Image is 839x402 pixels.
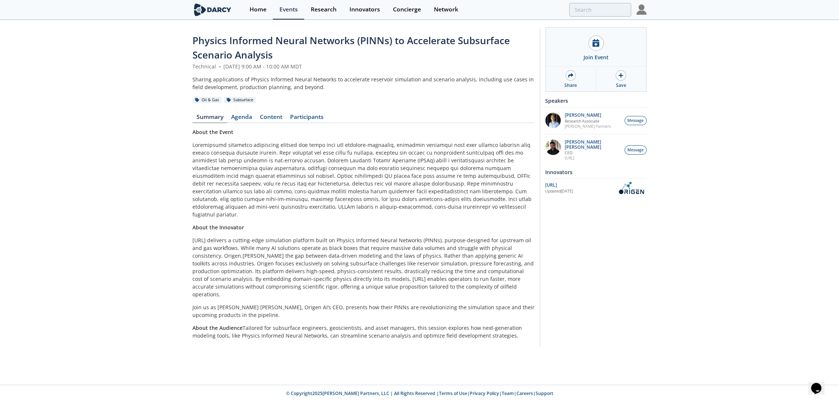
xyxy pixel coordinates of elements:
div: Concierge [393,7,421,13]
button: Message [624,116,647,125]
p: [PERSON_NAME] Partners [565,124,611,129]
a: [URL] Updated[DATE] OriGen.AI [545,181,647,194]
strong: About the Audience [192,324,243,331]
a: Participants [286,114,327,123]
p: Tailored for subsurface engineers, geoscientists, and asset managers, this session explores how n... [192,324,535,339]
a: Careers [516,390,533,396]
span: Message [627,147,644,153]
img: 20112e9a-1f67-404a-878c-a26f1c79f5da [545,140,561,155]
div: Oil & Gas [192,97,222,103]
strong: About the Event [192,128,233,135]
p: Research Associate [565,119,611,124]
div: Save [616,82,626,89]
a: Privacy Policy [470,390,499,396]
p: [PERSON_NAME] [565,113,611,118]
div: Network [434,7,458,13]
p: [PERSON_NAME] [PERSON_NAME] [565,140,621,150]
a: Summary [192,114,227,123]
iframe: chat widget [808,373,832,395]
p: Join us as [PERSON_NAME] [PERSON_NAME], Origen AI’s CEO, presents how their PINNs are revolutioni... [192,303,535,319]
img: Profile [636,4,647,15]
span: Message [627,118,644,124]
div: Technical [DATE] 9:00 AM - 10:00 AM MDT [192,63,535,70]
div: Updated [DATE] [545,188,616,194]
a: Content [256,114,286,123]
div: [URL] [545,182,616,188]
p: [URL] [565,155,621,161]
div: Speakers [545,94,647,107]
img: 1EXUV5ipS3aUf9wnAL7U [545,113,561,128]
div: Innovators [545,166,647,179]
strong: About the Innovator [192,224,244,231]
div: Sharing applications of Physics Informed Neural Networks to accelerate reservoir simulation and s... [192,75,535,91]
span: Physics Informed Neural Networks (PINNs) to Accelerate Subsurface Scenario Analysis [192,34,510,61]
a: Team [502,390,514,396]
div: Research [310,7,336,13]
div: Events [279,7,297,13]
span: • [217,63,222,70]
a: Agenda [227,114,256,123]
p: [URL] delivers a cutting-edge simulation platform built on Physics Informed Neural Networks (PINN... [192,236,535,298]
div: Subsurface [224,97,256,103]
p: © Copyright 2025 [PERSON_NAME] Partners, LLC | All Rights Reserved | | | | | [147,390,692,397]
a: Terms of Use [439,390,467,396]
img: logo-wide.svg [192,3,233,16]
p: CEO [565,150,621,155]
button: Message [624,145,647,155]
img: OriGen.AI [616,181,647,194]
div: Home [249,7,266,13]
div: Join Event [584,53,609,61]
div: Innovators [349,7,380,13]
p: Loremipsumd sitametco adipiscing elitsed doe tempo inci utl etdolore-magnaaliq, enimadmin veniamq... [192,141,535,218]
input: Advanced Search [569,3,631,17]
a: Support [536,390,553,396]
div: Share [564,82,577,89]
